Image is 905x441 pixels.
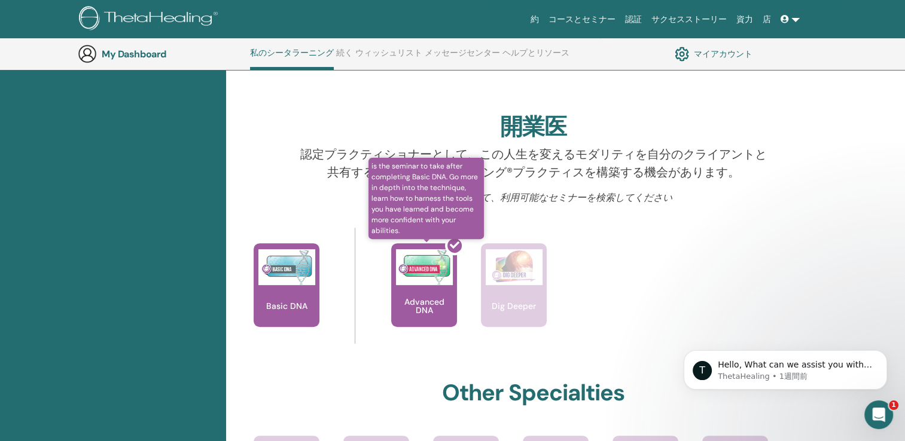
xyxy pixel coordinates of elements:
[889,400,898,410] span: 1
[396,249,453,285] img: Advanced DNA
[297,191,770,205] p: コースをクリックして、利用可能なセミナーを検索してください
[250,48,334,70] a: 私のシータラーニング
[258,249,315,285] img: Basic DNA
[391,298,457,314] p: Advanced DNA
[526,8,544,30] a: 約
[368,158,484,239] span: is the seminar to take after completing Basic DNA. Go more in depth into the technique, learn how...
[666,325,905,409] iframe: Intercom notifications メッセージ
[544,8,620,30] a: コースとセミナー
[675,44,752,64] a: マイアカウント
[487,302,541,310] p: Dig Deeper
[647,8,732,30] a: サクセスストーリー
[297,145,770,181] p: 認定プラクティショナーとして、この人生を変えるモダリティを自分のクライアントと共有するためのシータヒーリング®プラクティスを構築する機会があります。
[102,48,221,60] h3: My Dashboard
[355,48,422,67] a: ウィッシュリスト
[423,46,473,96] p: インストラクター
[675,44,689,64] img: cog.svg
[593,46,644,96] p: 主人
[261,302,312,310] p: Basic DNA
[425,48,500,67] a: メッセージセンター
[252,46,303,96] p: 開業医
[758,8,776,30] a: 店
[336,48,353,67] a: 続く
[78,44,97,63] img: generic-user-icon.jpg
[502,48,569,67] a: ヘルプとリソース
[391,243,457,351] a: is the seminar to take after completing Basic DNA. Go more in depth into the technique, learn how...
[864,400,893,429] iframe: Intercom live chat
[79,6,222,33] img: logo.png
[481,243,547,351] a: Dig Deeper Dig Deeper
[254,243,319,351] a: Basic DNA Basic DNA
[732,8,758,30] a: 資力
[764,46,814,96] p: 科学の証明書
[620,8,647,30] a: 認証
[486,249,543,285] img: Dig Deeper
[500,114,566,141] h2: 開業医
[442,379,624,407] h2: Other Specialties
